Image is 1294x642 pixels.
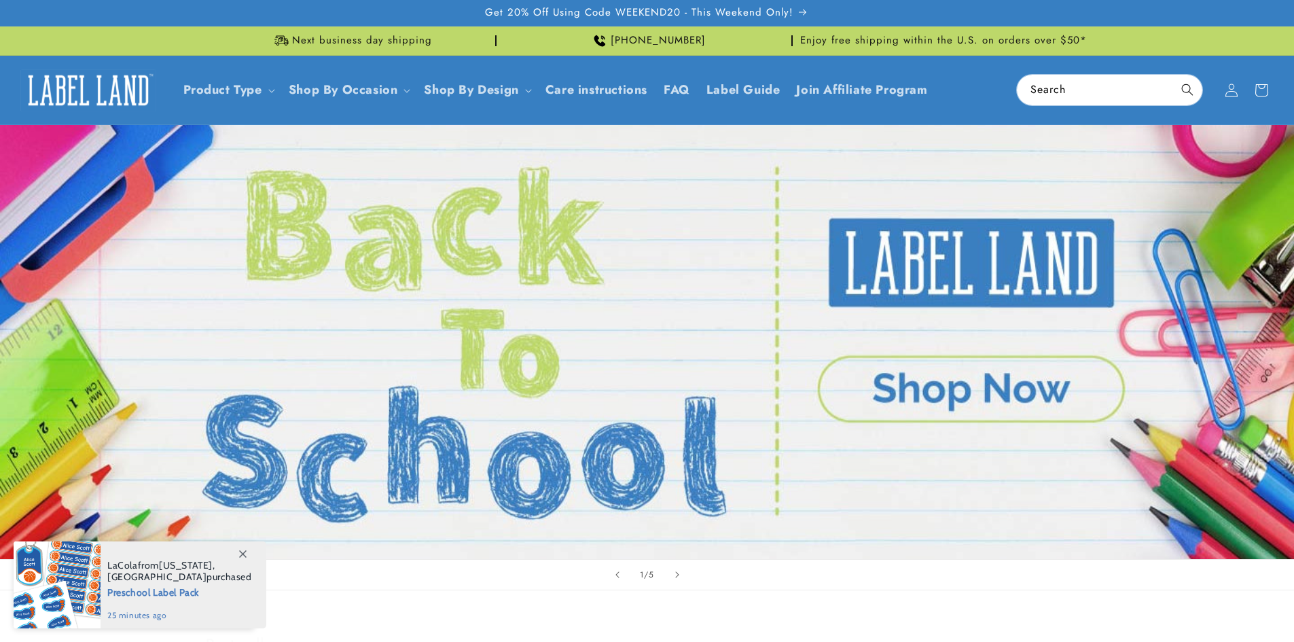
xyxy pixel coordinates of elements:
div: Announcement [502,26,793,55]
a: Label Land [16,64,162,116]
img: Label Land [20,69,156,111]
a: Product Type [183,81,262,99]
span: [PHONE_NUMBER] [611,34,706,48]
span: [US_STATE] [159,559,213,571]
span: Next business day shipping [292,34,432,48]
span: / [644,568,649,582]
span: Enjoy free shipping within the U.S. on orders over $50* [800,34,1087,48]
summary: Shop By Design [416,74,537,106]
button: Next slide [662,560,692,590]
span: Care instructions [545,82,647,98]
span: [GEOGRAPHIC_DATA] [107,571,206,583]
span: from , purchased [107,560,252,583]
span: FAQ [664,82,690,98]
a: Join Affiliate Program [788,74,935,106]
a: FAQ [655,74,698,106]
span: Label Guide [706,82,780,98]
a: Care instructions [537,74,655,106]
button: Search [1172,75,1202,105]
a: Label Guide [698,74,789,106]
summary: Shop By Occasion [281,74,416,106]
span: Shop By Occasion [289,82,398,98]
span: Get 20% Off Using Code WEEKEND20 - This Weekend Only! [485,6,793,20]
summary: Product Type [175,74,281,106]
span: 1 [640,568,644,582]
button: Previous slide [603,560,632,590]
a: Shop By Design [424,81,518,99]
span: Join Affiliate Program [796,82,927,98]
div: Announcement [798,26,1089,55]
div: Announcement [206,26,497,55]
span: 5 [649,568,654,582]
span: LaCola [107,559,138,571]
